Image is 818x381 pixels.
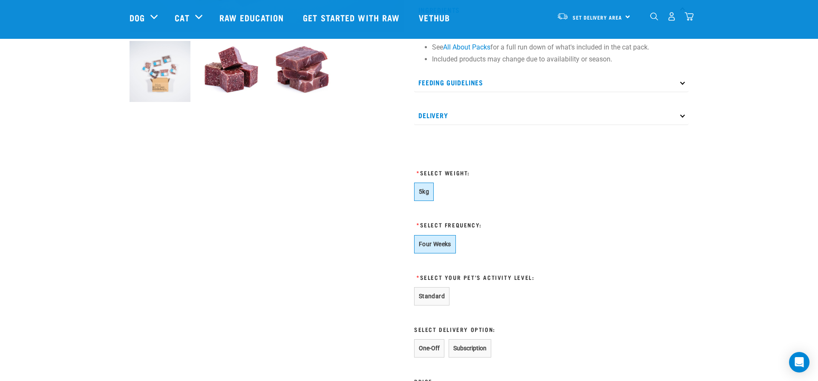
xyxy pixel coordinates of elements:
[130,41,190,102] img: Cat 0 2sec
[414,235,456,253] button: Four Weeks
[414,287,449,305] button: Standard
[175,11,189,24] a: Cat
[414,221,606,228] h3: Select Frequency:
[432,54,684,64] li: Included products may change due to availability or season.
[410,0,461,35] a: Vethub
[449,339,491,358] button: Subscription
[414,339,444,358] button: One-Off
[211,0,294,35] a: Raw Education
[557,12,568,20] img: van-moving.png
[130,11,145,24] a: Dog
[650,12,658,20] img: home-icon-1@2x.png
[414,183,434,201] button: 5kg
[414,169,606,176] h3: Select Weight:
[201,41,262,102] img: Whole Minced Rabbit Cubes 01
[414,73,688,92] p: Feeding Guidelines
[789,352,809,372] div: Open Intercom Messenger
[432,42,684,52] li: See for a full run down of what's included in the cat pack.
[414,106,688,125] p: Delivery
[419,188,429,195] span: 5kg
[685,12,694,21] img: home-icon@2x.png
[573,16,622,19] span: Set Delivery Area
[272,41,333,102] img: 1164 Wallaby Fillets 01
[667,12,676,21] img: user.png
[443,43,490,51] a: All About Packs
[414,326,606,332] h3: Select Delivery Option:
[414,274,606,280] h3: Select Your Pet's Activity Level:
[294,0,410,35] a: Get started with Raw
